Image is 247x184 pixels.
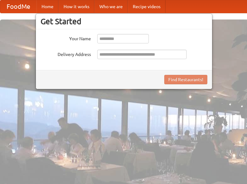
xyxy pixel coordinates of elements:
[41,17,207,26] h3: Get Started
[128,0,166,13] a: Recipe videos
[164,75,207,84] button: Find Restaurants!
[94,0,128,13] a: Who we are
[36,0,59,13] a: Home
[41,50,91,58] label: Delivery Address
[0,0,36,13] a: FoodMe
[59,0,94,13] a: How it works
[41,34,91,42] label: Your Name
